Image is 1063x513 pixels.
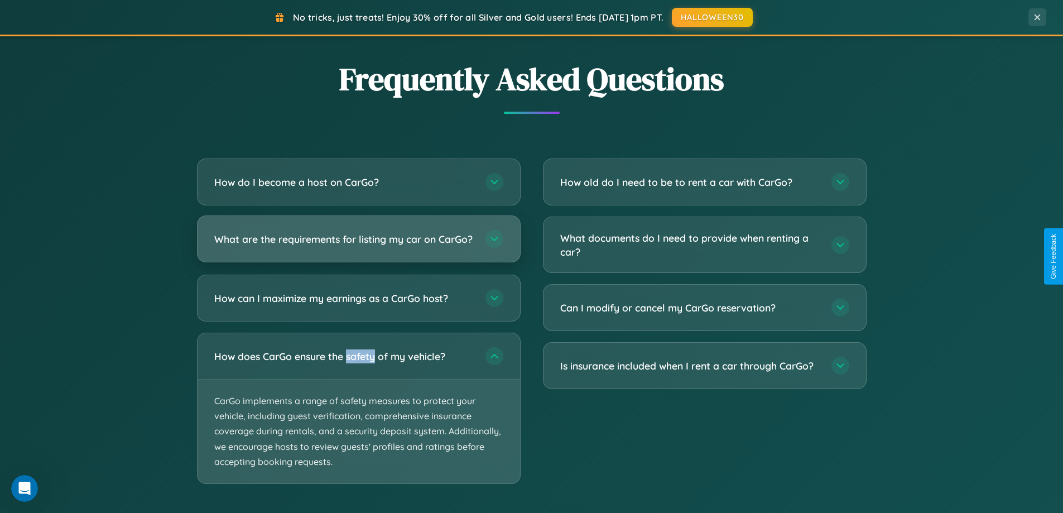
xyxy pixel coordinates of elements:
[293,12,663,23] span: No tricks, just treats! Enjoy 30% off for all Silver and Gold users! Ends [DATE] 1pm PT.
[560,301,820,315] h3: Can I modify or cancel my CarGo reservation?
[11,475,38,502] iframe: Intercom live chat
[560,231,820,258] h3: What documents do I need to provide when renting a car?
[214,175,474,189] h3: How do I become a host on CarGo?
[197,57,867,100] h2: Frequently Asked Questions
[672,8,753,27] button: HALLOWEEN30
[214,349,474,363] h3: How does CarGo ensure the safety of my vehicle?
[560,359,820,373] h3: Is insurance included when I rent a car through CarGo?
[214,291,474,305] h3: How can I maximize my earnings as a CarGo host?
[214,232,474,246] h3: What are the requirements for listing my car on CarGo?
[560,175,820,189] h3: How old do I need to be to rent a car with CarGo?
[198,380,520,483] p: CarGo implements a range of safety measures to protect your vehicle, including guest verification...
[1050,234,1057,279] div: Give Feedback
